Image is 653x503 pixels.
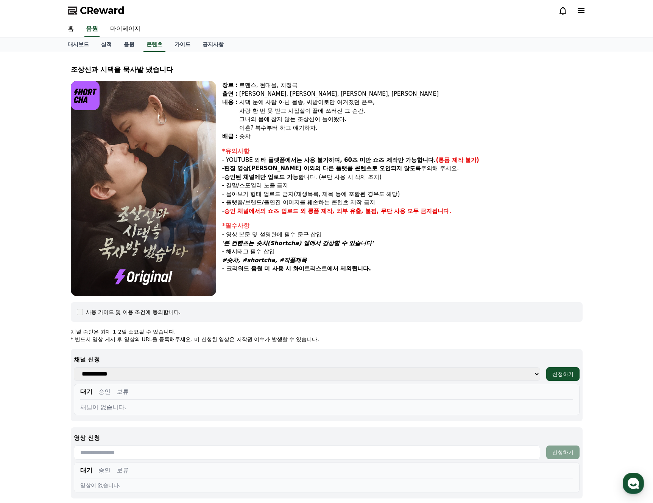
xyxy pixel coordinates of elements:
[84,21,100,37] a: 음원
[95,37,118,52] a: 실적
[71,64,583,75] div: 조상신과 시댁을 묵사발 냈습니다
[222,247,583,256] p: - 해시태그 필수 삽입
[546,367,580,381] button: 신청하기
[224,208,306,214] strong: 승인 채널에서의 쇼츠 업로드 외
[222,90,238,98] div: 출연 :
[168,37,196,52] a: 가이드
[222,240,374,247] em: '본 컨텐츠는 숏챠(Shortcha) 앱에서 감상할 수 있습니다'
[80,481,573,489] div: 영상이 없습니다.
[117,387,129,396] button: 보류
[239,115,583,124] div: 그녀의 몸에 참지 않는 조상신이 들어왔다.
[80,466,92,475] button: 대기
[80,403,573,412] div: 채널이 없습니다.
[118,37,140,52] a: 음원
[239,81,583,90] div: 로맨스, 현대물, 치정극
[222,265,371,272] strong: - 크리워드 음원 미 사용 시 화이트리스트에서 제외됩니다.
[239,132,583,141] div: 숏챠
[74,433,580,442] p: 영상 신청
[239,98,583,107] div: 시댁 눈에 사람 아닌 몸종, 씨받이로만 여겨졌던 은주,
[196,37,230,52] a: 공지사항
[552,449,574,456] div: 신청하기
[222,221,583,230] div: *필수사항
[222,156,583,165] p: - YOUTUBE 외
[323,165,421,172] strong: 다른 플랫폼 콘텐츠로 오인되지 않도록
[222,147,583,156] div: *유의사항
[546,446,580,459] button: 신청하기
[62,37,95,52] a: 대시보드
[98,387,111,396] button: 승인
[71,328,583,335] p: 채널 승인은 최대 1-2일 소요될 수 있습니다.
[260,157,436,163] strong: 타 플랫폼에서는 사용 불가하며, 60초 미만 쇼츠 제작만 가능합니다.
[239,107,583,115] div: 사랑 한 번 못 받고 시집살이 끝에 쓰러진 그 순간,
[71,81,216,296] img: video
[222,230,583,239] p: - 영상 본문 및 설명란에 필수 문구 삽입
[222,173,583,182] p: - 합니다. (무단 사용 시 삭제 조치)
[222,81,238,90] div: 장르 :
[143,37,165,52] a: 콘텐츠
[222,98,238,132] div: 내용 :
[239,124,583,132] div: 이혼? 복수부터 하고 얘기하자.
[71,335,583,343] p: * 반드시 영상 게시 후 영상의 URL을 등록해주세요. 미 신청한 영상은 저작권 이슈가 발생할 수 있습니다.
[80,5,125,17] span: CReward
[239,90,583,98] div: [PERSON_NAME], [PERSON_NAME], [PERSON_NAME], [PERSON_NAME]
[222,181,583,190] p: - 결말/스포일러 노출 금지
[308,208,452,214] strong: 롱폼 제작, 외부 유출, 불펌, 무단 사용 모두 금지됩니다.
[98,466,111,475] button: 승인
[224,174,298,180] strong: 승인된 채널에만 업로드 가능
[117,466,129,475] button: 보류
[68,5,125,17] a: CReward
[222,164,583,173] p: - 주의해 주세요.
[222,190,583,199] p: - 몰아보기 형태 업로드 금지(재생목록, 제목 등에 포함된 경우도 해당)
[222,198,583,207] p: - 플랫폼/브랜드/출연진 이미지를 훼손하는 콘텐츠 제작 금지
[552,370,574,378] div: 신청하기
[222,207,583,216] p: -
[436,157,479,163] strong: (롱폼 제작 불가)
[104,21,146,37] a: 마이페이지
[222,132,238,141] div: 배급 :
[71,81,100,110] img: logo
[224,165,321,172] strong: 편집 영상[PERSON_NAME] 이외의
[74,355,580,364] p: 채널 신청
[62,21,80,37] a: 홈
[222,257,307,264] em: #숏챠, #shortcha, #작품제목
[80,387,92,396] button: 대기
[86,308,181,316] div: 사용 가이드 및 이용 조건에 동의합니다.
